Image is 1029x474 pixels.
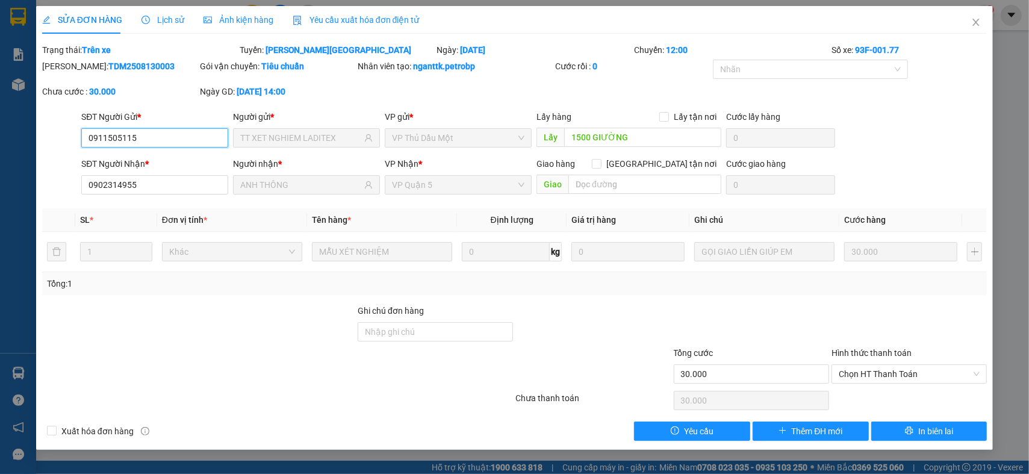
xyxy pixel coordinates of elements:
[42,60,197,73] div: [PERSON_NAME]:
[364,181,373,189] span: user
[238,43,436,57] div: Tuyến:
[141,427,149,435] span: info-circle
[460,45,485,55] b: [DATE]
[358,60,553,73] div: Nhân viên tạo:
[41,43,238,57] div: Trạng thái:
[392,176,524,194] span: VP Quận 5
[669,110,721,123] span: Lấy tận nơi
[385,159,418,169] span: VP Nhận
[918,425,953,438] span: In biên lai
[753,422,869,441] button: plusThêm ĐH mới
[10,10,107,25] div: VP Quận 5
[550,242,562,261] span: kg
[536,128,564,147] span: Lấy
[312,242,452,261] input: VD: Bàn, Ghế
[905,426,913,436] span: printer
[592,61,597,71] b: 0
[10,25,107,39] div: [PERSON_NAME]
[233,110,380,123] div: Người gửi
[162,215,207,225] span: Đơn vị tính
[10,11,29,24] span: Gửi:
[385,110,532,123] div: VP gửi
[89,87,116,96] b: 30.000
[674,348,713,358] span: Tổng cước
[726,159,786,169] label: Cước giao hàng
[233,157,380,170] div: Người nhận
[293,15,420,25] span: Yêu cầu xuất hóa đơn điện tử
[240,178,362,192] input: Tên người nhận
[57,425,138,438] span: Xuất hóa đơn hàng
[42,16,51,24] span: edit
[237,87,285,96] b: [DATE] 14:00
[871,422,987,441] button: printerIn biên lai
[694,242,835,261] input: Ghi Chú
[312,215,351,225] span: Tên hàng
[959,6,993,40] button: Close
[169,243,295,261] span: Khác
[266,45,412,55] b: [PERSON_NAME][GEOGRAPHIC_DATA]
[204,15,273,25] span: Ảnh kiện hàng
[555,60,710,73] div: Cước rồi :
[81,157,228,170] div: SĐT Người Nhận
[80,215,90,225] span: SL
[240,131,362,145] input: Tên người gửi
[364,134,373,142] span: user
[358,306,424,316] label: Ghi chú đơn hàng
[108,61,175,71] b: TDM2508130003
[666,45,688,55] b: 12:00
[113,81,130,93] span: CC :
[141,15,184,25] span: Lịch sử
[435,43,633,57] div: Ngày:
[115,39,237,54] div: A HOÀNG
[602,157,721,170] span: [GEOGRAPHIC_DATA] tận nơi
[971,17,981,27] span: close
[115,10,237,39] div: VP [GEOGRAPHIC_DATA]
[42,15,122,25] span: SỬA ĐƠN HÀNG
[47,277,398,290] div: Tổng: 1
[726,175,835,195] input: Cước giao hàng
[689,208,839,232] th: Ghi chú
[536,159,575,169] span: Giao hàng
[568,175,721,194] input: Dọc đường
[141,16,150,24] span: clock-circle
[634,422,750,441] button: exclamation-circleYêu cầu
[514,391,672,413] div: Chưa thanh toán
[844,215,886,225] span: Cước hàng
[726,128,835,148] input: Cước lấy hàng
[200,85,355,98] div: Ngày GD:
[536,112,571,122] span: Lấy hàng
[855,45,899,55] b: 93F-001.77
[413,61,475,71] b: nganttk.petrobp
[47,242,66,261] button: delete
[779,426,787,436] span: plus
[81,110,228,123] div: SĐT Người Gửi
[204,16,212,24] span: picture
[684,425,713,438] span: Yêu cầu
[967,242,982,261] button: plus
[82,45,111,55] b: Trên xe
[830,43,988,57] div: Số xe:
[564,128,721,147] input: Dọc đường
[42,85,197,98] div: Chưa cước :
[200,60,355,73] div: Gói vận chuyển:
[261,61,304,71] b: Tiêu chuẩn
[571,242,685,261] input: 0
[832,348,912,358] label: Hình thức thanh toán
[293,16,302,25] img: icon
[392,129,524,147] span: VP Thủ Dầu Một
[671,426,679,436] span: exclamation-circle
[115,11,144,24] span: Nhận:
[633,43,830,57] div: Chuyến:
[792,425,843,438] span: Thêm ĐH mới
[571,215,616,225] span: Giá trị hàng
[113,78,238,95] div: 30.000
[726,112,780,122] label: Cước lấy hàng
[839,365,980,383] span: Chọn HT Thanh Toán
[491,215,533,225] span: Định lượng
[536,175,568,194] span: Giao
[844,242,957,261] input: 0
[358,322,513,341] input: Ghi chú đơn hàng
